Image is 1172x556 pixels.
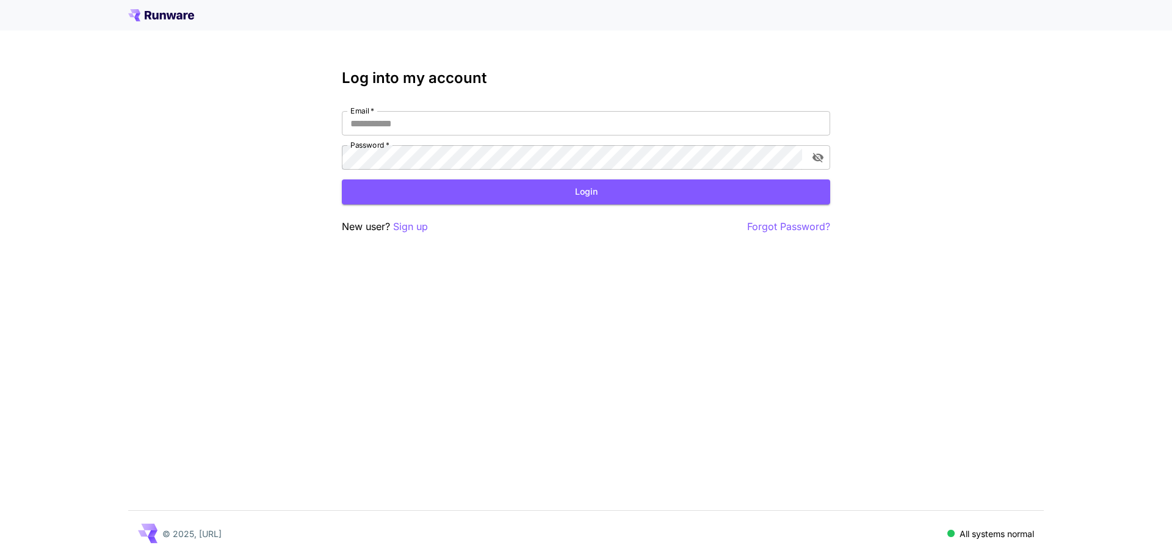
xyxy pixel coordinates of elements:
[162,527,222,540] p: © 2025, [URL]
[960,527,1034,540] p: All systems normal
[342,179,830,204] button: Login
[807,146,829,168] button: toggle password visibility
[747,219,830,234] button: Forgot Password?
[393,219,428,234] button: Sign up
[342,219,428,234] p: New user?
[350,106,374,116] label: Email
[350,140,389,150] label: Password
[342,70,830,87] h3: Log into my account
